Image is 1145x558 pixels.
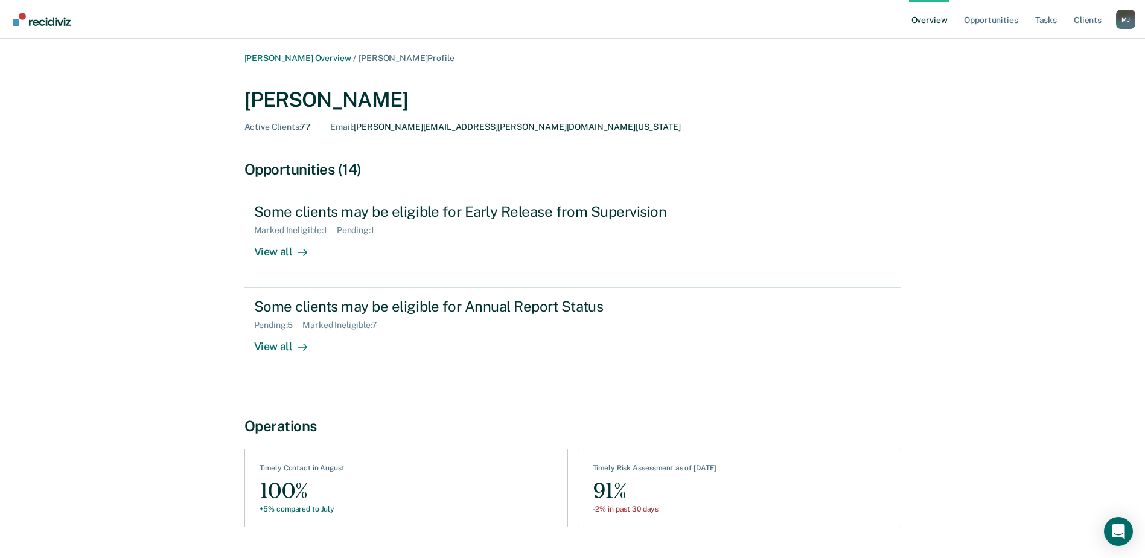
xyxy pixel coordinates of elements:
[593,478,717,505] div: 91%
[593,464,717,477] div: Timely Risk Assessment as of [DATE]
[1116,10,1135,29] button: Profile dropdown button
[254,298,678,315] div: Some clients may be eligible for Annual Report Status
[254,330,322,354] div: View all
[244,417,901,435] div: Operations
[330,122,354,132] span: Email :
[254,203,678,220] div: Some clients may be eligible for Early Release from Supervision
[359,53,454,63] span: [PERSON_NAME] Profile
[260,464,345,477] div: Timely Contact in August
[254,236,322,259] div: View all
[244,288,901,383] a: Some clients may be eligible for Annual Report StatusPending:5Marked Ineligible:7View all
[244,122,311,132] div: 77
[254,320,303,330] div: Pending : 5
[1116,10,1135,29] div: M J
[260,505,345,513] div: +5% compared to July
[13,13,71,26] img: Recidiviz
[337,225,384,236] div: Pending : 1
[244,122,301,132] span: Active Clients :
[244,193,901,288] a: Some clients may be eligible for Early Release from SupervisionMarked Ineligible:1Pending:1View all
[244,161,901,178] div: Opportunities (14)
[244,53,351,63] a: [PERSON_NAME] Overview
[1104,517,1133,546] div: Open Intercom Messenger
[260,478,345,505] div: 100%
[254,225,337,236] div: Marked Ineligible : 1
[302,320,386,330] div: Marked Ineligible : 7
[593,505,717,513] div: -2% in past 30 days
[244,88,901,112] div: [PERSON_NAME]
[351,53,359,63] span: /
[330,122,680,132] div: [PERSON_NAME][EMAIL_ADDRESS][PERSON_NAME][DOMAIN_NAME][US_STATE]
